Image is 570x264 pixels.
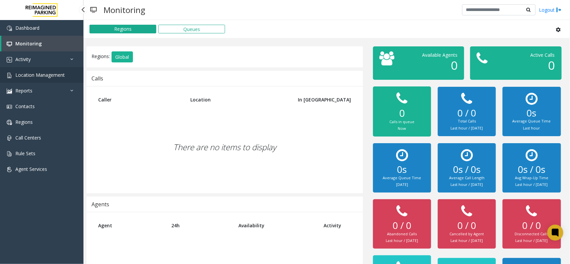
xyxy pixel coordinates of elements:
[7,104,12,109] img: 'icon'
[15,56,31,62] span: Activity
[539,6,562,13] a: Logout
[530,52,555,58] span: Active Calls
[380,220,425,231] h2: 0 / 0
[444,164,490,175] h2: 0s / 0s
[398,126,406,131] small: Now
[396,182,408,187] small: [DATE]
[422,52,457,58] span: Available Agents
[380,175,425,181] div: Average Queue Time
[523,125,540,130] small: Last hour
[380,164,425,175] h2: 0s
[112,51,133,63] button: Global
[7,26,12,31] img: 'icon'
[444,220,490,231] h2: 0 / 0
[100,2,149,18] h3: Monitoring
[91,53,110,59] span: Regions:
[15,72,65,78] span: Location Management
[444,175,490,181] div: Average Call Length
[91,74,103,83] div: Calls
[451,57,457,73] span: 0
[15,119,33,125] span: Regions
[93,108,356,187] div: There are no items to display
[285,91,356,108] th: In [GEOGRAPHIC_DATA]
[509,118,554,124] div: Average Queue Time
[451,182,483,187] small: Last hour / [DATE]
[15,87,32,94] span: Reports
[93,217,166,234] th: Agent
[90,2,97,18] img: pageIcon
[233,217,319,234] th: Availability
[93,91,186,108] th: Caller
[444,118,490,124] div: Total Calls
[91,200,109,209] div: Agents
[15,150,35,157] span: Rule Sets
[7,41,12,47] img: 'icon'
[509,231,554,237] div: Disconnected Calls
[509,107,554,119] h2: 0s
[516,182,548,187] small: Last hour / [DATE]
[451,125,483,130] small: Last hour / [DATE]
[186,91,285,108] th: Location
[548,57,555,73] span: 0
[380,231,425,237] div: Abandoned Calls
[166,217,234,234] th: 24h
[15,135,41,141] span: Call Centers
[15,103,35,109] span: Contacts
[509,175,554,181] div: Avg Wrap-Up Time
[386,238,418,243] small: Last hour / [DATE]
[15,40,42,47] span: Monitoring
[15,166,47,172] span: Agent Services
[7,88,12,94] img: 'icon'
[7,73,12,78] img: 'icon'
[380,119,425,125] div: Calls in queue
[516,238,548,243] small: Last hour / [DATE]
[7,57,12,62] img: 'icon'
[319,217,356,234] th: Activity
[15,25,39,31] span: Dashboard
[556,6,562,13] img: logout
[7,136,12,141] img: 'icon'
[451,238,483,243] small: Last hour / [DATE]
[158,25,225,33] button: Queues
[509,220,554,231] h2: 0 / 0
[444,107,490,119] h2: 0 / 0
[1,36,83,51] a: Monitoring
[89,25,156,33] button: Regions
[380,107,425,119] h2: 0
[7,151,12,157] img: 'icon'
[444,231,490,237] div: Cancelled by Agent
[509,164,554,175] h2: 0s / 0s
[7,120,12,125] img: 'icon'
[7,167,12,172] img: 'icon'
